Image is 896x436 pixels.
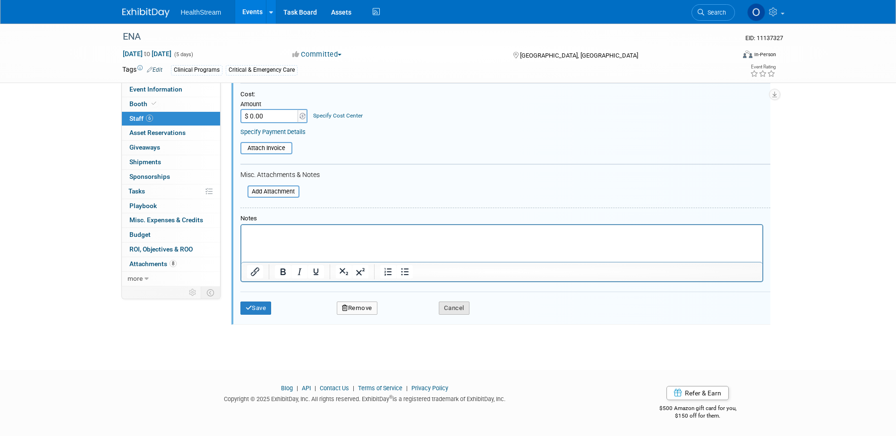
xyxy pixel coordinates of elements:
span: Playbook [129,202,157,210]
span: Misc. Expenses & Credits [129,216,203,224]
a: Blog [281,385,293,392]
span: Staff [129,115,153,122]
div: In-Person [754,51,776,58]
div: Critical & Emergency Care [226,65,298,75]
img: ExhibitDay [122,8,170,17]
a: ROI, Objectives & ROO [122,243,220,257]
a: Staff6 [122,112,220,126]
span: Sponsorships [129,173,170,180]
button: Insert/edit link [247,265,263,278]
span: Budget [129,231,151,238]
a: Event Information [122,83,220,97]
a: Asset Reservations [122,126,220,140]
button: Superscript [352,265,368,278]
i: Booth reservation complete [152,101,156,106]
div: Cost: [240,91,770,99]
div: Misc. Attachments & Notes [240,171,770,179]
span: ROI, Objectives & ROO [129,245,193,253]
button: Bullet list [397,265,413,278]
button: Bold [275,265,291,278]
div: Event Format [679,49,777,63]
span: [DATE] [DATE] [122,50,172,58]
button: Italic [291,265,307,278]
a: Specify Payment Details [240,128,306,135]
span: | [350,385,357,392]
span: [GEOGRAPHIC_DATA], [GEOGRAPHIC_DATA] [520,52,638,59]
span: | [404,385,410,392]
span: to [143,50,152,58]
span: (5 days) [173,51,193,58]
td: Toggle Event Tabs [201,286,220,299]
img: Format-Inperson.png [743,50,752,58]
span: Booth [129,100,158,108]
a: Tasks [122,184,220,199]
a: Budget [122,228,220,242]
td: Personalize Event Tab Strip [185,286,201,299]
button: Underline [308,265,324,278]
span: Attachments [129,260,177,268]
span: Giveaways [129,143,160,151]
span: Shipments [129,158,161,166]
span: Tasks [128,187,145,195]
button: Remove [337,302,377,315]
span: 6 [146,115,153,122]
div: Notes [240,215,763,223]
a: API [302,385,311,392]
span: Event Information [129,85,182,93]
a: Refer & Earn [666,386,729,400]
a: Sponsorships [122,170,220,184]
a: Giveaways [122,141,220,155]
div: Copyright © 2025 ExhibitDay, Inc. All rights reserved. ExhibitDay is a registered trademark of Ex... [122,393,608,403]
a: Booth [122,97,220,111]
div: Event Rating [750,65,776,69]
iframe: Rich Text Area [241,225,762,262]
span: HealthStream [181,8,222,16]
a: Misc. Expenses & Credits [122,213,220,227]
span: Event ID: 11137327 [745,34,783,42]
div: ENA [119,28,721,45]
a: Search [691,4,735,21]
a: Terms of Service [358,385,402,392]
a: Attachments8 [122,257,220,271]
button: Save [240,302,272,315]
button: Committed [289,50,345,59]
button: Cancel [439,302,469,315]
span: Search [704,9,726,16]
span: more [128,275,143,282]
button: Numbered list [380,265,396,278]
a: Edit [147,67,162,73]
div: $500 Amazon gift card for you, [622,398,774,420]
a: Playbook [122,199,220,213]
a: Shipments [122,155,220,169]
img: Olivia Christopher [747,3,765,21]
span: | [294,385,300,392]
span: 8 [170,260,177,267]
td: Tags [122,65,162,75]
div: $150 off for them. [622,412,774,420]
sup: ® [389,394,393,400]
div: Clinical Programs [171,65,222,75]
button: Subscript [336,265,352,278]
a: more [122,272,220,286]
div: Amount [240,101,309,109]
span: | [312,385,318,392]
span: Asset Reservations [129,129,186,136]
a: Contact Us [320,385,349,392]
a: Privacy Policy [411,385,448,392]
a: Specify Cost Center [313,112,363,119]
